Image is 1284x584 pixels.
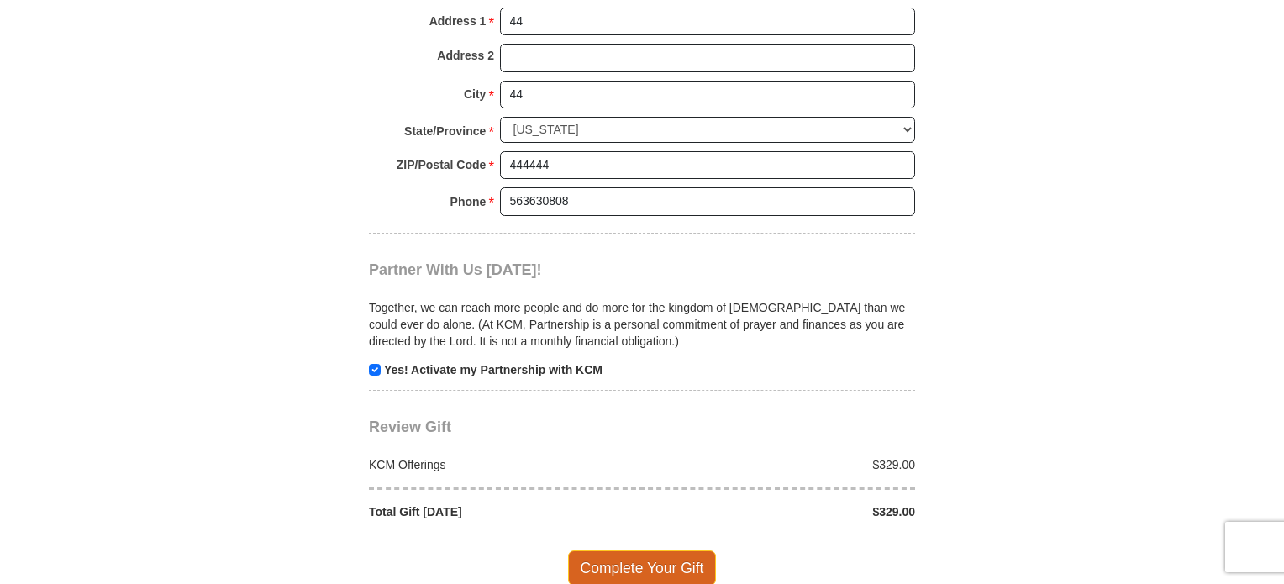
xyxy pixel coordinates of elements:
[360,456,643,473] div: KCM Offerings
[369,299,915,350] p: Together, we can reach more people and do more for the kingdom of [DEMOGRAPHIC_DATA] than we coul...
[429,9,487,33] strong: Address 1
[360,503,643,520] div: Total Gift [DATE]
[642,456,924,473] div: $329.00
[642,503,924,520] div: $329.00
[397,153,487,176] strong: ZIP/Postal Code
[369,261,542,278] span: Partner With Us [DATE]!
[404,119,486,143] strong: State/Province
[369,418,451,435] span: Review Gift
[437,44,494,67] strong: Address 2
[450,190,487,213] strong: Phone
[384,363,603,376] strong: Yes! Activate my Partnership with KCM
[464,82,486,106] strong: City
